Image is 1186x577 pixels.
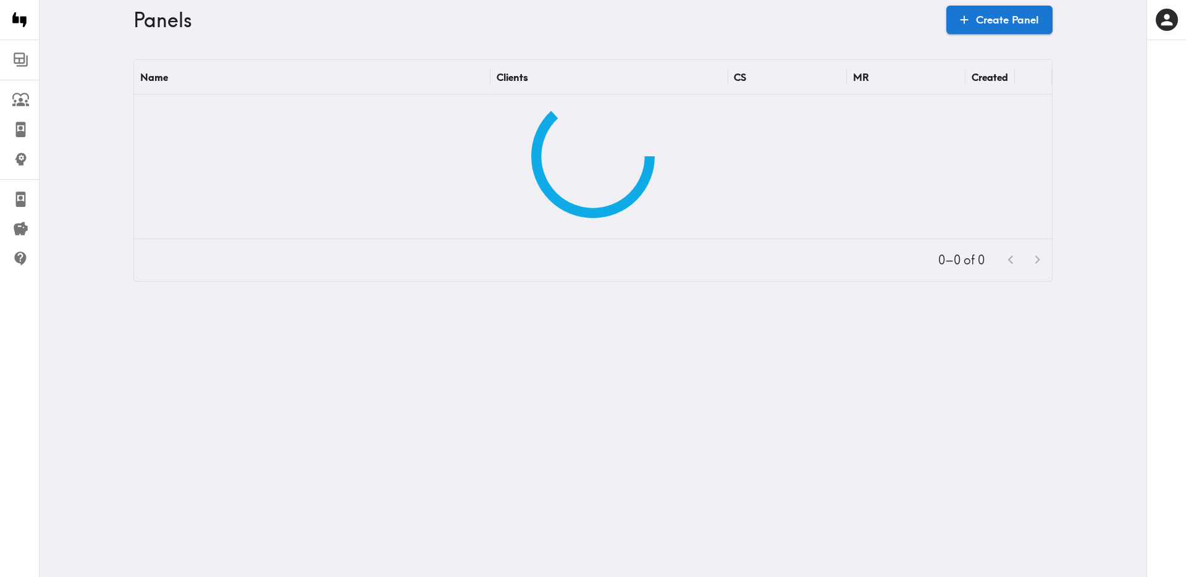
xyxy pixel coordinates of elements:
[7,7,32,32] img: Instapanel
[946,6,1053,34] a: Create Panel
[972,71,1008,83] div: Created
[853,71,869,83] div: MR
[497,71,528,83] div: Clients
[734,71,746,83] div: CS
[140,71,168,83] div: Name
[938,251,985,269] p: 0–0 of 0
[133,8,936,32] h3: Panels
